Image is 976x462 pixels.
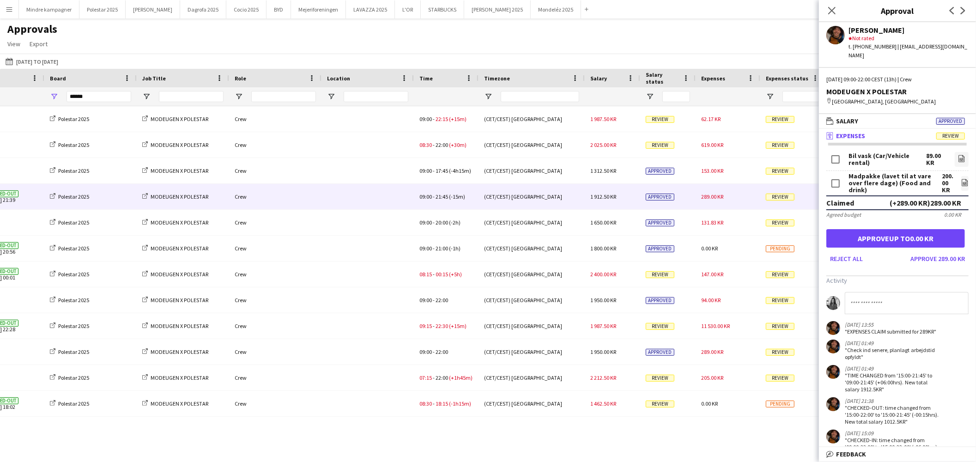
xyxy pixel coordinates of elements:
mat-expansion-panel-header: Feedback [819,447,976,461]
span: - [433,115,435,122]
div: [DATE] 15:09 [845,430,940,437]
span: Review [766,194,794,201]
span: Review [766,375,794,382]
div: (CET/CEST) [GEOGRAPHIC_DATA] [479,339,585,365]
a: Polestar 2025 [50,322,89,329]
span: MODEUGEN X POLESTAR [151,115,208,122]
span: Polestar 2025 [58,297,89,304]
input: Salary status Filter Input [662,91,690,102]
button: Mondeléz 2025 [531,0,581,18]
span: Review [766,116,794,123]
span: MODEUGEN X POLESTAR [151,271,208,278]
button: Approveup to0.00 KR [826,229,965,248]
h3: Approval [819,5,976,17]
span: 17:45 [436,167,448,174]
app-user-avatar: Maximiliano Urrutia Boerci [826,430,840,444]
h3: Activity [826,276,969,285]
span: 619.00 KR [701,141,723,148]
div: Crew [229,339,321,365]
span: - [433,374,435,381]
app-user-avatar: Maximiliano Urrutia Boerci [826,365,840,379]
button: Mindre kampagner [19,0,79,18]
div: (CET/CEST) [GEOGRAPHIC_DATA] [479,106,585,132]
span: Review [646,142,674,149]
span: - [433,167,435,174]
span: - [433,245,435,252]
span: 153.00 KR [701,167,723,174]
div: [DATE] 13:55 [845,321,936,328]
div: Crew [229,287,321,313]
span: - [433,193,435,200]
span: MODEUGEN X POLESTAR [151,348,208,355]
span: Polestar 2025 [58,167,89,174]
div: [DATE] 01:49 [845,365,940,372]
button: Open Filter Menu [327,92,335,101]
div: 200.00 KR [942,173,956,194]
a: Polestar 2025 [50,167,89,174]
div: t. [PHONE_NUMBER] | [EMAIL_ADDRESS][DOMAIN_NAME] [849,43,969,59]
span: 1 950.00 KR [590,297,616,304]
span: 0.00 KR [701,245,718,252]
span: 2 400.00 KR [590,271,616,278]
a: Polestar 2025 [50,245,89,252]
span: 1 950.00 KR [590,348,616,355]
span: Review [646,116,674,123]
span: - [433,322,435,329]
div: (CET/CEST) [GEOGRAPHIC_DATA] [479,210,585,235]
span: 131.83 KR [701,219,723,226]
span: 09:00 [419,219,432,226]
span: (-1h15m) [449,400,471,407]
app-user-avatar: Maximiliano Urrutia Boerci [826,340,840,353]
span: Review [766,219,794,226]
span: Time [419,75,433,82]
span: MODEUGEN X POLESTAR [151,167,208,174]
span: Export [30,40,48,48]
button: Reject all [826,251,867,266]
a: Export [26,38,51,50]
span: - [433,141,435,148]
span: 289.00 KR [701,193,723,200]
span: MODEUGEN X POLESTAR [151,400,208,407]
span: 289.00 KR [701,348,723,355]
span: Review [646,375,674,382]
a: MODEUGEN X POLESTAR [142,141,208,148]
div: Madpakke (lavet til at vare over flere dage) (Food and drink) [849,173,942,194]
span: 147.00 KR [701,271,723,278]
span: - [433,400,435,407]
span: Polestar 2025 [58,219,89,226]
span: (-15m) [449,193,465,200]
div: (CET/CEST) [GEOGRAPHIC_DATA] [479,158,585,183]
span: Review [766,297,794,304]
a: Polestar 2025 [50,193,89,200]
span: Approved [646,349,674,356]
div: Crew [229,236,321,261]
span: Polestar 2025 [58,115,89,122]
a: Polestar 2025 [50,271,89,278]
span: 08:15 [419,271,432,278]
span: 09:00 [419,297,432,304]
span: 09:15 [419,322,432,329]
span: 22:30 [436,322,448,329]
div: (CET/CEST) [GEOGRAPHIC_DATA] [479,391,585,416]
span: 09:00 [419,193,432,200]
input: Job Title Filter Input [159,91,224,102]
span: Approved [646,219,674,226]
span: Polestar 2025 [58,322,89,329]
span: Review [766,323,794,330]
span: 09:00 [419,245,432,252]
span: Expenses status [766,75,808,82]
a: Polestar 2025 [50,348,89,355]
span: 08:30 [419,141,432,148]
div: (+289.00 KR) 289.00 KR [890,198,961,207]
div: (CET/CEST) [GEOGRAPHIC_DATA] [479,236,585,261]
span: MODEUGEN X POLESTAR [151,297,208,304]
span: 2 025.00 KR [590,141,616,148]
button: Open Filter Menu [766,92,774,101]
span: 1 912.50 KR [590,193,616,200]
span: 2 212.50 KR [590,374,616,381]
div: 89.00 KR [927,152,949,166]
div: "EXPENSES CLAIM submitted for 289KR" [845,328,936,335]
div: "CHECKED-IN: time changed from '09:00-22:00' to '15:00-22:00' (-06:00hrs). New total salary 1050KR" [845,437,940,457]
input: Role Filter Input [251,91,316,102]
span: 22:15 [436,115,448,122]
